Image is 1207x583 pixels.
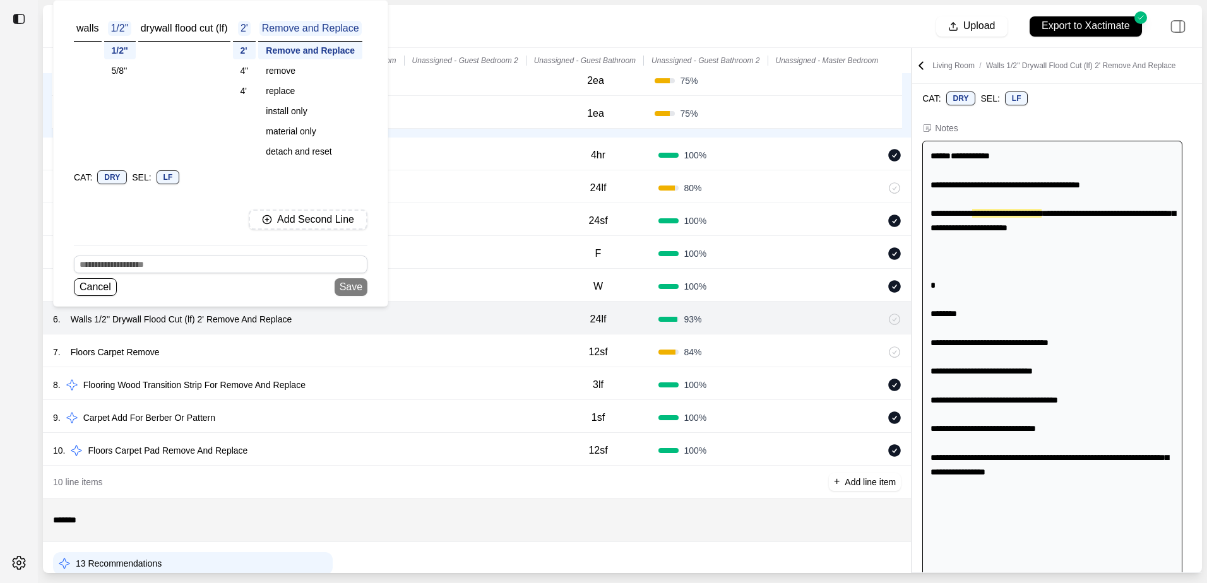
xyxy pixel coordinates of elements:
[680,74,698,87] span: 75 %
[1042,19,1130,33] p: Export to Xactimate
[684,280,706,293] span: 100 %
[53,346,61,358] p: 7 .
[83,442,253,459] p: Floors Carpet Pad Remove And Replace
[963,19,996,33] p: Upload
[684,215,706,227] span: 100 %
[258,102,362,120] div: install only
[258,82,362,100] div: replace
[104,62,136,79] div: 5/8''
[922,92,941,105] p: CAT:
[76,557,162,570] p: 13 Recommendations
[588,443,607,458] p: 12sf
[258,42,362,59] div: Remove and Replace
[1018,10,1154,42] button: Export to Xactimate
[1005,91,1028,105] div: LF
[534,56,636,66] p: Unassigned - Guest Bathroom
[233,62,256,79] div: 4"
[53,313,61,326] p: 6 .
[53,379,61,391] p: 8 .
[258,62,362,79] div: remove
[588,344,607,360] p: 12sf
[684,379,706,391] span: 100 %
[684,182,701,194] span: 80 %
[66,343,165,361] p: Floors Carpet Remove
[986,61,1176,70] span: Walls 1/2'' Drywall Flood Cut (lf) 2' Remove And Replace
[1030,16,1142,37] button: Export to Xactimate
[932,61,1175,71] p: Living Room
[684,411,706,424] span: 100 %
[595,246,602,261] p: F
[78,409,220,427] p: Carpet Add For Berber Or Pattern
[593,279,603,294] p: W
[834,474,840,489] p: +
[258,122,362,140] div: material only
[829,473,901,491] button: +Add line item
[74,278,117,296] button: Cancel
[590,312,607,327] p: 24lf
[1164,13,1192,40] img: right-panel.svg
[233,42,256,59] div: 2'
[13,13,25,25] img: toggle sidebar
[277,213,354,227] p: Add Second Line
[78,376,311,394] p: Flooring Wood Transition Strip For Remove And Replace
[157,170,180,184] div: LF
[592,410,605,425] p: 1sf
[590,180,607,196] p: 24lf
[680,107,698,120] span: 75 %
[258,143,362,160] div: detach and reset
[684,149,706,162] span: 100 %
[53,411,61,424] p: 9 .
[975,61,986,70] span: /
[233,82,256,100] div: 4'
[53,444,65,457] p: 10 .
[684,346,701,358] span: 84 %
[935,122,958,134] div: Notes
[588,213,607,228] p: 24sf
[104,42,136,59] div: 1/2''
[936,16,1008,37] button: Upload
[980,92,999,105] p: SEL:
[591,148,605,163] p: 4hr
[132,171,151,184] p: SEL:
[587,106,604,121] p: 1ea
[946,91,976,105] div: DRY
[776,56,879,66] p: Unassigned - Master Bedroom
[412,56,518,66] p: Unassigned - Guest Bedroom 2
[74,171,92,184] p: CAT:
[684,313,701,326] span: 93 %
[53,476,103,488] p: 10 line items
[587,73,604,88] p: 2ea
[845,476,896,488] p: Add line item
[684,444,706,457] span: 100 %
[66,310,297,328] p: Walls 1/2'' Drywall Flood Cut (lf) 2' Remove And Replace
[249,209,367,230] button: Add Second Line
[593,377,603,392] p: 3lf
[651,56,759,66] p: Unassigned - Guest Bathroom 2
[684,247,706,260] span: 100 %
[97,170,127,184] div: DRY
